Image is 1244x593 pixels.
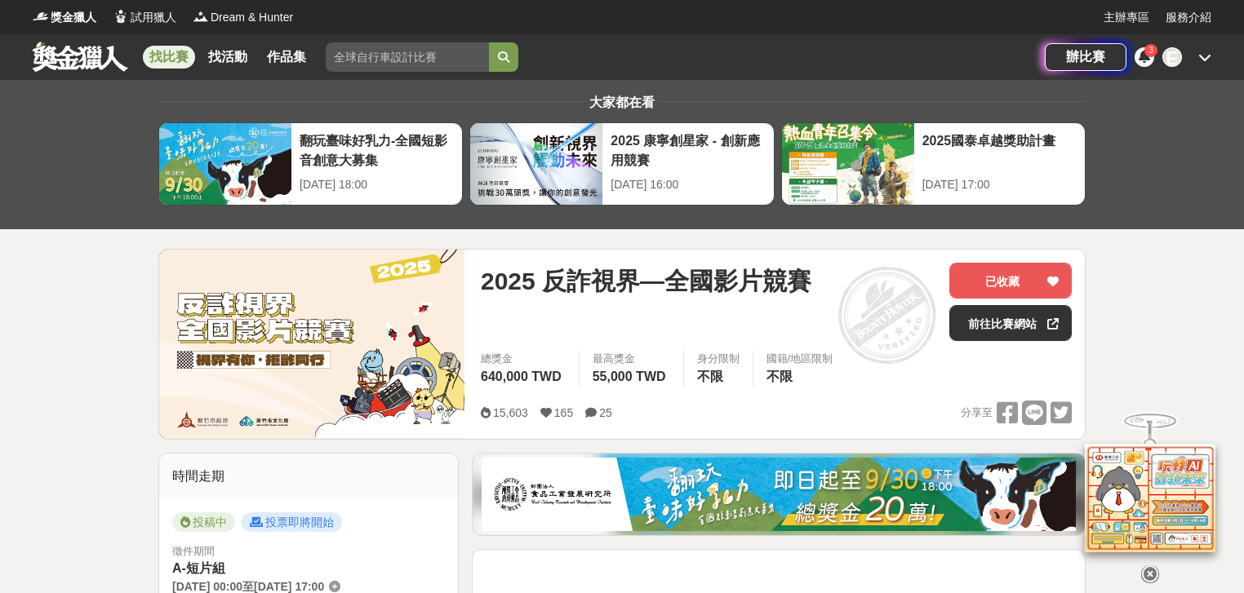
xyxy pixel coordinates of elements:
a: 找活動 [202,46,254,69]
div: 2025 康寧創星家 - 創新應用競賽 [611,131,765,168]
span: 2025 反詐視界—全國影片競賽 [481,263,811,299]
span: Dream & Hunter [211,9,293,26]
a: 辦比賽 [1045,43,1126,71]
a: 服務介紹 [1166,9,1211,26]
span: 總獎金 [481,351,566,367]
a: 翻玩臺味好乳力-全國短影音創意大募集[DATE] 18:00 [158,122,463,206]
span: 55,000 TWD [593,370,666,383]
span: 最高獎金 [593,351,670,367]
span: 不限 [766,370,793,383]
span: A-短片組 [172,561,225,575]
a: 2025 康寧創星家 - 創新應用競賽[DATE] 16:00 [469,122,774,206]
span: 投票即將開始 [242,512,342,532]
span: [DATE] 17:00 [254,580,324,593]
div: [DATE] 18:00 [300,176,454,193]
a: 2025國泰卓越獎助計畫[DATE] 17:00 [781,122,1086,206]
a: Logo獎金獵人 [33,9,96,26]
span: 獎金獵人 [51,9,96,26]
img: d2146d9a-e6f6-4337-9592-8cefde37ba6b.png [1085,444,1215,552]
a: 找比賽 [143,46,195,69]
div: 身分限制 [697,351,740,367]
span: 大家都在看 [585,95,659,109]
div: [DATE] 16:00 [611,176,765,193]
span: 至 [242,580,254,593]
span: 分享至 [961,400,993,425]
span: 165 [554,406,573,419]
span: 投稿中 [172,512,235,532]
a: Logo試用獵人 [113,9,176,26]
span: 徵件期間 [172,545,215,557]
span: 640,000 TWD [481,370,562,383]
button: 已收藏 [949,263,1072,299]
span: 試用獵人 [131,9,176,26]
img: Logo [193,8,209,24]
img: Logo [113,8,129,24]
div: 時間走期 [159,454,458,499]
a: 主辦專區 [1104,9,1149,26]
input: 全球自行車設計比賽 [326,42,489,72]
span: 25 [599,406,612,419]
span: 3 [1148,46,1153,55]
a: 作品集 [260,46,313,69]
div: E [1162,47,1182,67]
img: Cover Image [159,250,464,438]
div: [DATE] 17:00 [922,176,1077,193]
img: 1c81a89c-c1b3-4fd6-9c6e-7d29d79abef5.jpg [482,458,1076,531]
a: 前往比賽網站 [949,305,1072,341]
a: LogoDream & Hunter [193,9,293,26]
div: 翻玩臺味好乳力-全國短影音創意大募集 [300,131,454,168]
span: [DATE] 00:00 [172,580,242,593]
div: 2025國泰卓越獎助計畫 [922,131,1077,168]
img: Logo [33,8,49,24]
span: 15,603 [493,406,528,419]
div: 國籍/地區限制 [766,351,833,367]
span: 不限 [697,370,723,383]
